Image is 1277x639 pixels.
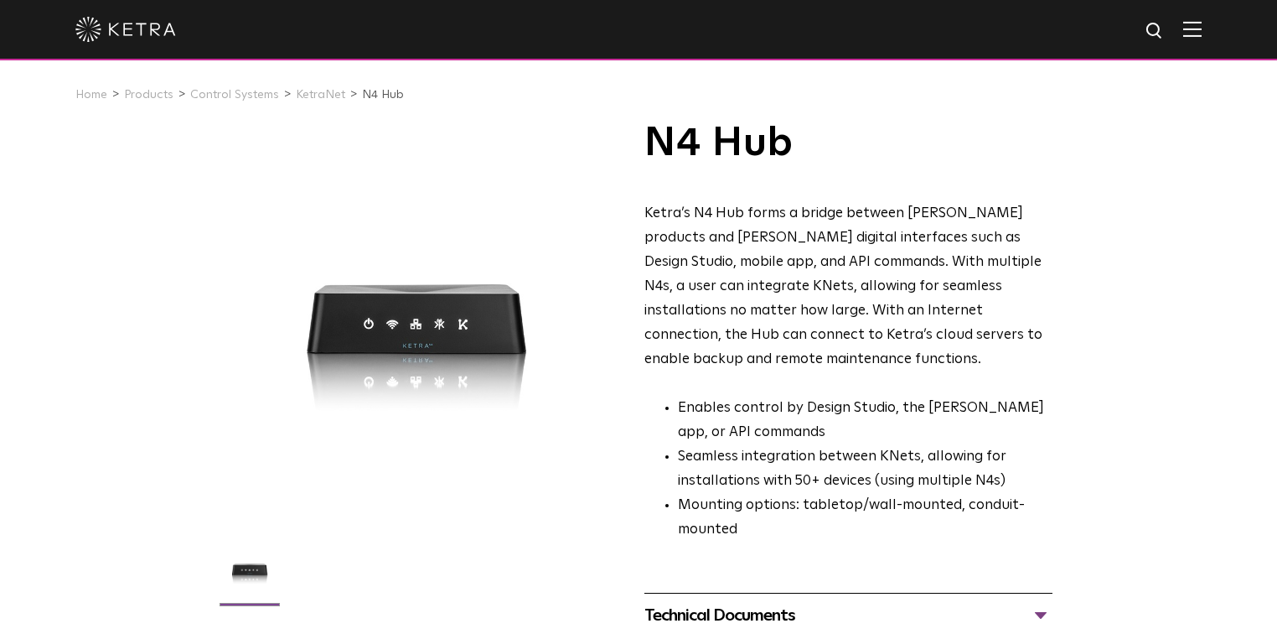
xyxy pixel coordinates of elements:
[644,206,1042,366] span: Ketra’s N4 Hub forms a bridge between [PERSON_NAME] products and [PERSON_NAME] digital interfaces...
[644,602,1052,629] div: Technical Documents
[1145,21,1166,42] img: search icon
[362,89,404,101] a: N4 Hub
[1183,21,1202,37] img: Hamburger%20Nav.svg
[296,89,345,101] a: KetraNet
[644,122,1052,164] h1: N4 Hub
[678,397,1052,445] li: Enables control by Design Studio, the [PERSON_NAME] app, or API commands
[678,445,1052,494] li: Seamless integration between KNets, allowing for installations with 50+ devices (using multiple N4s)
[75,89,107,101] a: Home
[190,89,279,101] a: Control Systems
[75,17,176,42] img: ketra-logo-2019-white
[218,538,282,615] img: N4 Hub
[124,89,173,101] a: Products
[678,494,1052,543] li: Mounting options: tabletop/wall-mounted, conduit-mounted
